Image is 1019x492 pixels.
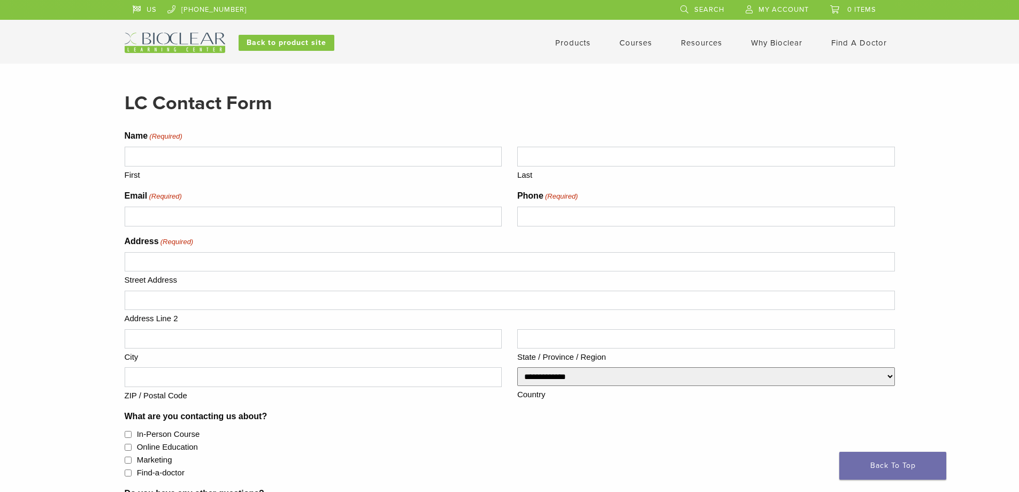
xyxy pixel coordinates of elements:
[517,190,578,202] label: Phone
[681,38,722,48] a: Resources
[125,235,194,248] legend: Address
[137,467,185,479] label: Find-a-doctor
[517,166,895,181] label: Last
[619,38,652,48] a: Courses
[751,38,802,48] a: Why Bioclear
[847,5,876,14] span: 0 items
[125,410,267,423] legend: What are you contacting us about?
[148,191,182,202] span: (Required)
[839,452,946,480] a: Back To Top
[149,131,182,142] span: (Required)
[517,349,895,364] label: State / Province / Region
[125,190,182,202] label: Email
[125,33,225,53] img: Bioclear
[125,90,895,116] h2: LC Contact Form
[125,349,502,364] label: City
[694,5,724,14] span: Search
[831,38,887,48] a: Find A Doctor
[125,271,895,286] label: Street Address
[555,38,591,48] a: Products
[125,387,502,402] label: ZIP / Postal Code
[137,441,198,453] label: Online Education
[239,35,334,51] a: Back to product site
[159,237,193,247] span: (Required)
[137,454,172,466] label: Marketing
[544,191,578,202] span: (Required)
[125,310,895,325] label: Address Line 2
[758,5,809,14] span: My Account
[125,130,182,142] legend: Name
[137,428,200,441] label: In-Person Course
[517,386,895,401] label: Country
[125,166,502,181] label: First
